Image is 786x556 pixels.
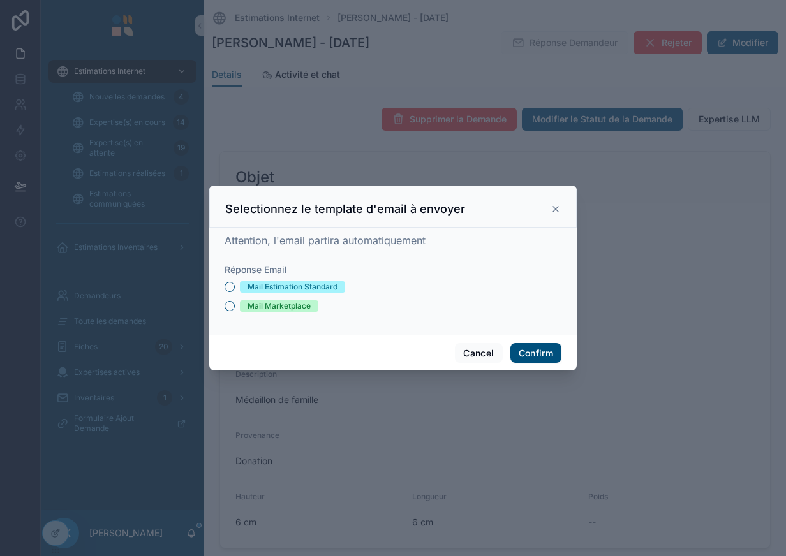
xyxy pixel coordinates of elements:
h3: Selectionnez le template d'email à envoyer [225,201,465,217]
span: Réponse Email [225,264,287,275]
span: Attention, l'email partira automatiquement [225,234,426,247]
div: Mail Marketplace [248,300,311,312]
button: Cancel [455,343,502,363]
button: Confirm [510,343,561,363]
div: Mail Estimation Standard [248,281,337,293]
